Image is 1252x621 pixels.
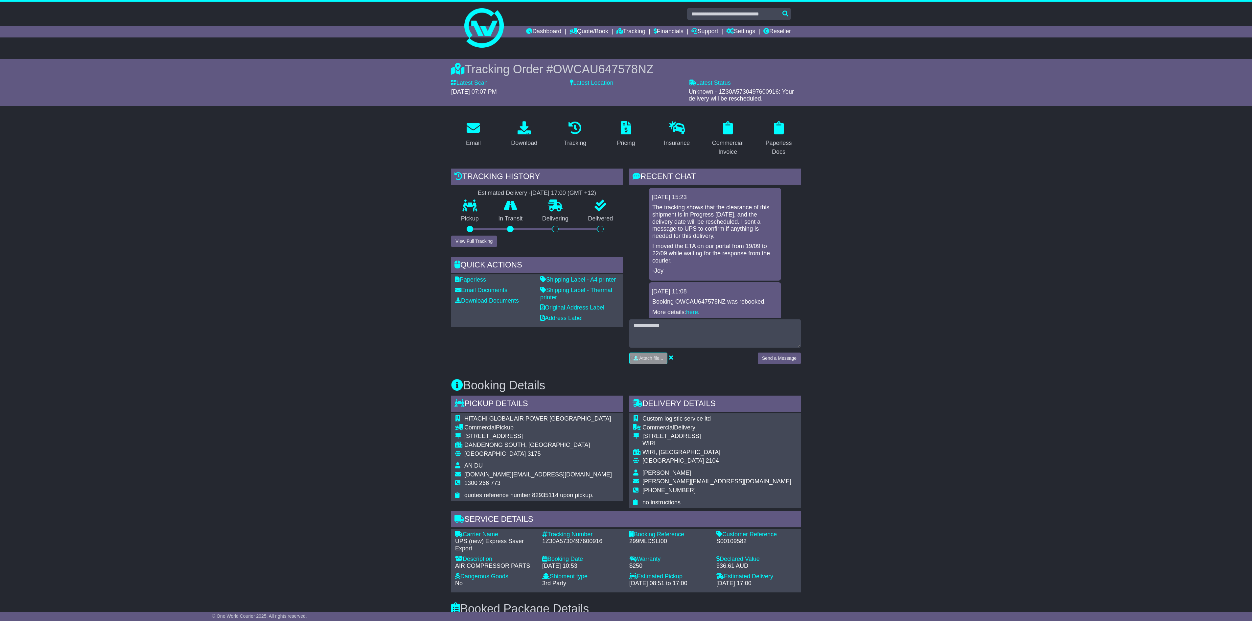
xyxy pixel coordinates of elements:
a: Quote/Book [569,26,608,37]
div: Booking Reference [629,531,710,538]
div: $250 [629,563,710,570]
div: 299MLDSLI00 [629,538,710,545]
a: Shipping Label - Thermal printer [540,287,612,301]
span: © One World Courier 2025. All rights reserved. [212,613,307,619]
a: Support [691,26,718,37]
div: Service Details [451,511,801,529]
span: [PHONE_NUMBER] [642,487,696,494]
a: Settings [726,26,755,37]
a: Paperless [455,276,486,283]
a: Pricing [613,119,639,150]
p: In Transit [489,215,533,222]
a: Download Documents [455,297,519,304]
div: Estimated Delivery [716,573,797,580]
span: 2104 [706,457,719,464]
a: Download [507,119,542,150]
div: Delivery [642,424,791,431]
h3: Booked Package Details [451,602,801,615]
div: Carrier Name [455,531,536,538]
div: Insurance [664,139,690,148]
div: 936.61 AUD [716,563,797,570]
span: Unknown - 1Z30A5730497600916: Your delivery will be rescheduled. [689,88,794,102]
span: Commercial [642,424,674,431]
div: [DATE] 17:00 (GMT +12) [531,190,596,197]
a: Original Address Label [540,304,604,311]
p: Booking OWCAU647578NZ was rebooked. [652,298,778,306]
a: Financials [654,26,684,37]
a: Email [462,119,485,150]
span: 3175 [527,450,541,457]
a: Address Label [540,315,583,321]
div: Quick Actions [451,257,623,275]
a: Email Documents [455,287,507,293]
p: -Joy [652,267,778,275]
span: No [455,580,463,586]
div: UPS (new) Express Saver Export [455,538,536,552]
div: WIRI [642,440,791,447]
a: Dashboard [526,26,561,37]
div: Tracking history [451,169,623,186]
div: [STREET_ADDRESS] [642,433,791,440]
div: [DATE] 10:53 [542,563,623,570]
p: The tracking shows that the clearance of this shipment is in Progress [DATE], and the delivery da... [652,204,778,240]
span: Commercial [464,424,496,431]
div: Booking Date [542,556,623,563]
div: Warranty [629,556,710,563]
div: WIRI, [GEOGRAPHIC_DATA] [642,449,791,456]
p: Delivered [578,215,623,222]
span: 1300 266 773 [464,480,500,486]
a: Paperless Docs [756,119,801,159]
p: I moved the ETA on our portal from 19/09 to 22/09 while waiting for the response from the courier. [652,243,778,264]
div: Download [511,139,537,148]
button: Send a Message [758,353,801,364]
button: View Full Tracking [451,236,497,247]
a: Tracking [616,26,645,37]
span: [PERSON_NAME] [642,470,691,476]
span: OWCAU647578NZ [553,62,654,76]
div: Pricing [617,139,635,148]
div: Description [455,556,536,563]
h3: Booking Details [451,379,801,392]
div: [DATE] 17:00 [716,580,797,587]
a: Commercial Invoice [706,119,750,159]
div: Pickup Details [451,396,623,413]
div: DANDENONG SOUTH, [GEOGRAPHIC_DATA] [464,442,612,449]
div: Tracking [564,139,586,148]
a: Insurance [660,119,694,150]
a: Shipping Label - A4 printer [540,276,616,283]
p: Delivering [532,215,578,222]
div: S00109582 [716,538,797,545]
span: HITACHI GLOBAL AIR POWER [GEOGRAPHIC_DATA] [464,415,611,422]
span: AN DU [464,462,483,469]
div: [DATE] 15:23 [652,194,778,201]
div: Paperless Docs [761,139,797,156]
span: [DOMAIN_NAME][EMAIL_ADDRESS][DOMAIN_NAME] [464,471,612,478]
div: Commercial Invoice [710,139,746,156]
span: [GEOGRAPHIC_DATA] [642,457,704,464]
span: 3rd Party [542,580,566,586]
span: quotes reference number 82935114 upon pickup. [464,492,593,498]
div: Tracking Order # [451,62,801,76]
div: Delivery Details [629,396,801,413]
p: Pickup [451,215,489,222]
a: Reseller [763,26,791,37]
div: Declared Value [716,556,797,563]
label: Latest Location [570,80,613,87]
div: Email [466,139,481,148]
span: Custom logistic service ltd [642,415,711,422]
span: [DATE] 07:07 PM [451,88,497,95]
div: [STREET_ADDRESS] [464,433,612,440]
a: Tracking [560,119,591,150]
span: [PERSON_NAME][EMAIL_ADDRESS][DOMAIN_NAME] [642,478,791,485]
div: Shipment type [542,573,623,580]
div: RECENT CHAT [629,169,801,186]
span: no instructions [642,499,681,506]
div: Estimated Delivery - [451,190,623,197]
label: Latest Scan [451,80,488,87]
label: Latest Status [689,80,731,87]
a: here [686,309,698,315]
div: Pickup [464,424,612,431]
div: Dangerous Goods [455,573,536,580]
div: [DATE] 11:08 [652,288,778,295]
div: AIR COMPRESSOR PARTS [455,563,536,570]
